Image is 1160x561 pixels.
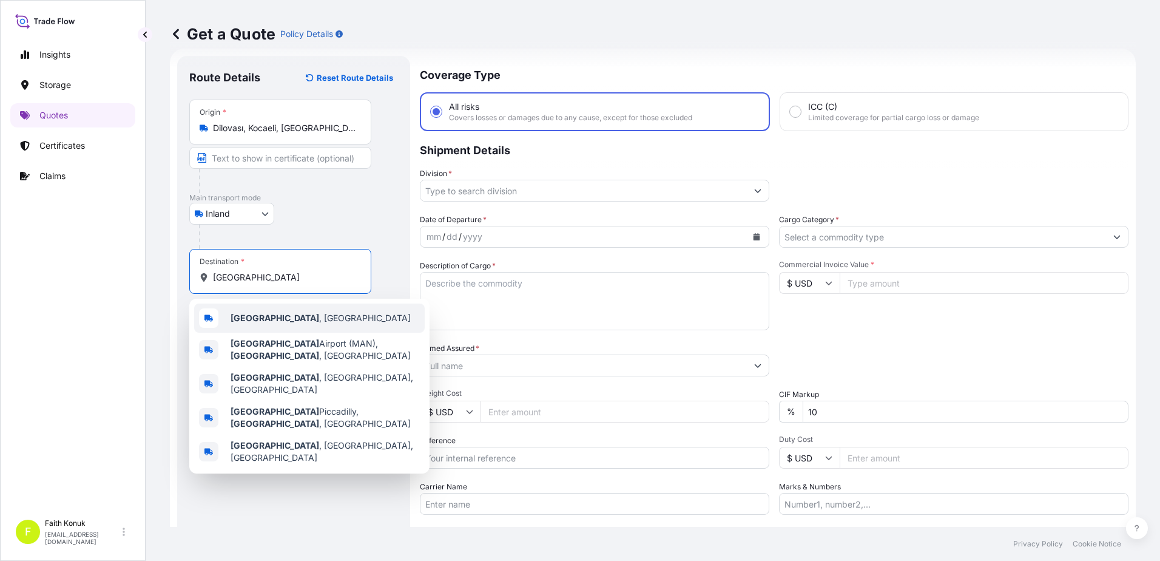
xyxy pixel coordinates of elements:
[420,481,467,493] label: Carrier Name
[231,338,319,348] b: [GEOGRAPHIC_DATA]
[449,113,692,123] span: Covers losses or damages due to any cause, except for those excluded
[189,147,371,169] input: Text to appear on certificate
[445,229,459,244] div: day,
[1073,539,1121,549] p: Cookie Notice
[45,518,120,528] p: Faith Konuk
[420,447,769,469] input: Your internal reference
[420,389,769,398] span: Freight Cost
[779,481,841,493] label: Marks & Numbers
[280,28,333,40] p: Policy Details
[39,79,71,91] p: Storage
[25,526,32,538] span: F
[779,260,1128,270] span: Commercial Invoice Value
[39,170,66,182] p: Claims
[200,257,244,267] div: Destination
[231,406,319,416] b: [GEOGRAPHIC_DATA]
[420,342,479,355] label: Named Assured
[425,229,442,244] div: month,
[779,493,1128,515] input: Number1, number2,...
[39,140,85,152] p: Certificates
[39,109,68,121] p: Quotes
[231,418,319,429] b: [GEOGRAPHIC_DATA]
[231,338,420,362] span: Airport (MAN), , [GEOGRAPHIC_DATA]
[420,56,1128,92] p: Coverage Type
[45,531,120,545] p: [EMAIL_ADDRESS][DOMAIN_NAME]
[780,226,1106,248] input: Select a commodity type
[808,113,979,123] span: Limited coverage for partial cargo loss or damage
[231,440,319,450] b: [GEOGRAPHIC_DATA]
[231,440,420,464] span: , [GEOGRAPHIC_DATA], [GEOGRAPHIC_DATA]
[420,168,452,180] label: Division
[420,214,487,226] span: Date of Departure
[39,49,70,61] p: Insights
[779,401,803,423] div: %
[747,227,766,246] button: Calendar
[803,401,1128,423] input: Enter percentage
[189,193,398,203] p: Main transport mode
[747,180,769,202] button: Show suggestions
[189,203,274,225] button: Select transport
[231,313,319,323] b: [GEOGRAPHIC_DATA]
[779,389,819,401] label: CIF Markup
[213,271,356,284] input: Destination
[420,131,1128,168] p: Shipment Details
[231,372,420,396] span: , [GEOGRAPHIC_DATA], [GEOGRAPHIC_DATA]
[200,107,226,117] div: Origin
[481,401,769,423] input: Enter amount
[840,272,1128,294] input: Type amount
[420,355,747,376] input: Full name
[779,214,839,226] label: Cargo Category
[317,72,393,84] p: Reset Route Details
[189,299,430,474] div: Show suggestions
[231,406,420,430] span: Piccadilly, , [GEOGRAPHIC_DATA]
[420,180,747,202] input: Type to search division
[459,229,462,244] div: /
[747,355,769,376] button: Show suggestions
[420,260,496,272] label: Description of Cargo
[231,372,319,382] b: [GEOGRAPHIC_DATA]
[1106,226,1128,248] button: Show suggestions
[1013,539,1063,549] p: Privacy Policy
[420,435,456,447] label: Reference
[840,447,1128,469] input: Enter amount
[420,493,769,515] input: Enter name
[231,350,319,361] b: [GEOGRAPHIC_DATA]
[462,229,484,244] div: year,
[213,122,356,134] input: Origin
[442,229,445,244] div: /
[170,24,275,44] p: Get a Quote
[808,101,837,113] span: ICC (C)
[231,312,411,324] span: , [GEOGRAPHIC_DATA]
[449,101,479,113] span: All risks
[189,70,260,85] p: Route Details
[206,208,230,220] span: Inland
[779,435,1128,444] span: Duty Cost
